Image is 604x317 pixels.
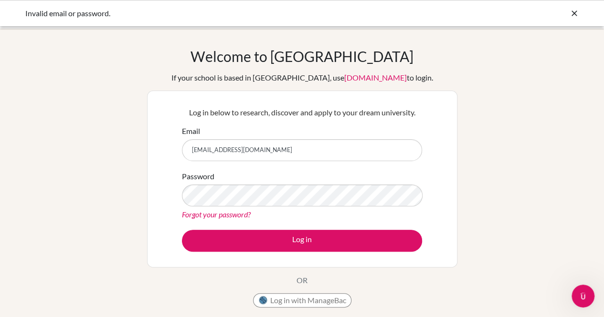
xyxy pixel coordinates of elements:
[191,48,413,65] h1: Welcome to [GEOGRAPHIC_DATA]
[182,125,200,137] label: Email
[253,293,351,307] button: Log in with ManageBac
[297,275,307,286] p: OR
[182,107,422,118] p: Log in below to research, discover and apply to your dream university.
[344,73,407,82] a: [DOMAIN_NAME]
[182,171,214,182] label: Password
[182,230,422,252] button: Log in
[182,210,251,219] a: Forgot your password?
[171,72,433,83] div: If your school is based in [GEOGRAPHIC_DATA], use to login.
[25,8,436,19] div: Invalid email or password.
[572,285,594,307] iframe: Intercom live chat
